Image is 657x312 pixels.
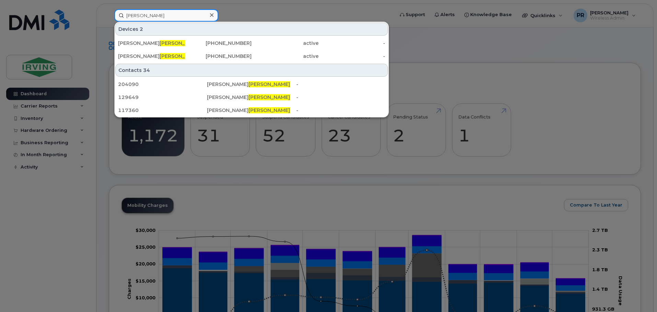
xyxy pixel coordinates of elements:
div: - [319,53,385,60]
a: 129649[PERSON_NAME][PERSON_NAME]- [115,91,388,103]
div: [PHONE_NUMBER] [185,40,252,47]
div: [PERSON_NAME] [207,94,296,101]
div: [PERSON_NAME] [207,107,296,114]
div: 129649 [118,94,207,101]
span: [PERSON_NAME] [160,53,201,59]
a: 117360[PERSON_NAME][PERSON_NAME]- [115,104,388,116]
a: [PERSON_NAME][PERSON_NAME][PHONE_NUMBER]active- [115,37,388,49]
span: 2 [140,26,143,33]
span: 34 [143,67,150,74]
a: [PERSON_NAME][PERSON_NAME][PHONE_NUMBER]active- [115,50,388,62]
div: [PERSON_NAME] [207,81,296,88]
div: - [296,107,385,114]
div: - [296,94,385,101]
div: active [252,53,319,60]
div: - [319,40,385,47]
div: [PERSON_NAME] [118,40,185,47]
div: 117360 [118,107,207,114]
span: [PERSON_NAME] [249,81,290,87]
div: - [296,81,385,88]
span: [PERSON_NAME] [249,94,290,100]
div: 204090 [118,81,207,88]
div: active [252,40,319,47]
div: [PHONE_NUMBER] [185,53,252,60]
a: 204090[PERSON_NAME][PERSON_NAME]- [115,78,388,90]
span: [PERSON_NAME] [249,107,290,113]
span: [PERSON_NAME] [160,40,201,46]
div: [PERSON_NAME] [118,53,185,60]
div: Contacts [115,64,388,77]
div: Devices [115,23,388,36]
